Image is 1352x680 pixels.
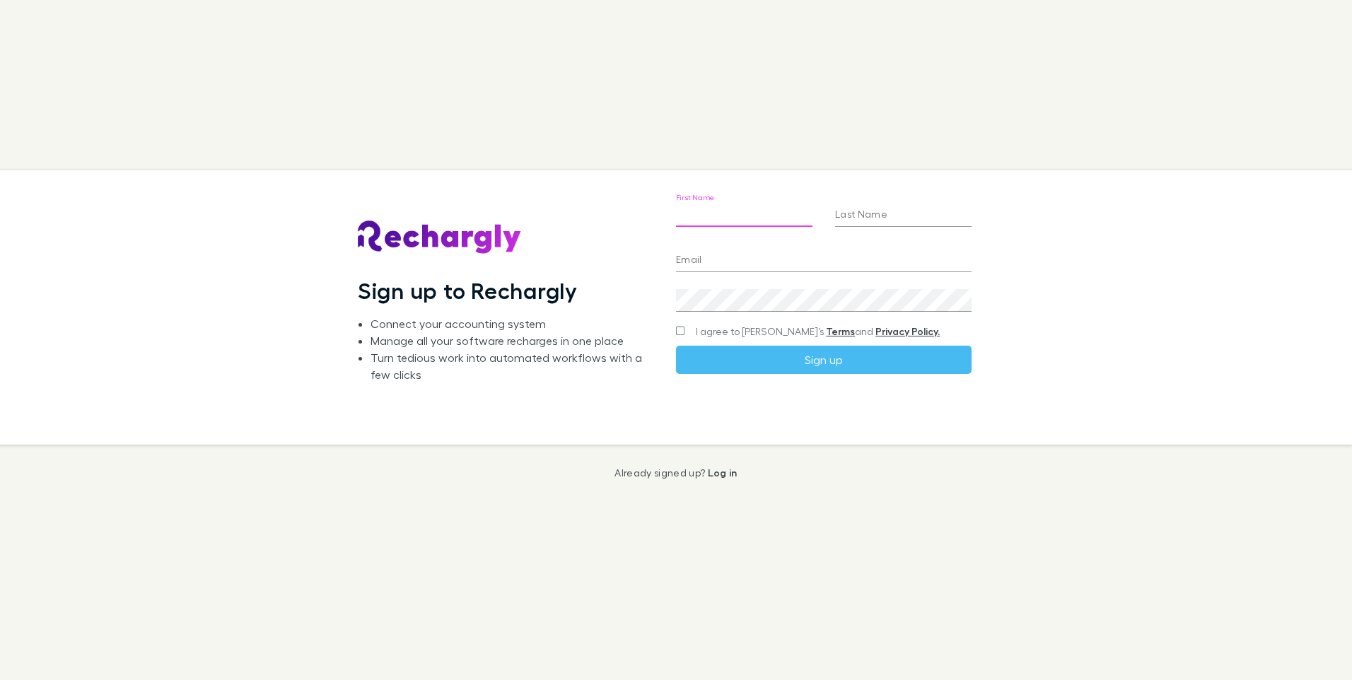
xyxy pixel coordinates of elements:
span: I agree to [PERSON_NAME]’s and [696,324,940,339]
img: Rechargly's Logo [358,221,522,254]
p: Already signed up? [614,467,737,479]
li: Turn tedious work into automated workflows with a few clicks [371,349,653,383]
a: Privacy Policy. [875,325,940,337]
li: Manage all your software recharges in one place [371,332,653,349]
h1: Sign up to Rechargly [358,277,578,304]
a: Log in [708,467,738,479]
li: Connect your accounting system [371,315,653,332]
label: First Name [676,192,715,203]
button: Sign up [676,346,972,374]
a: Terms [826,325,855,337]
